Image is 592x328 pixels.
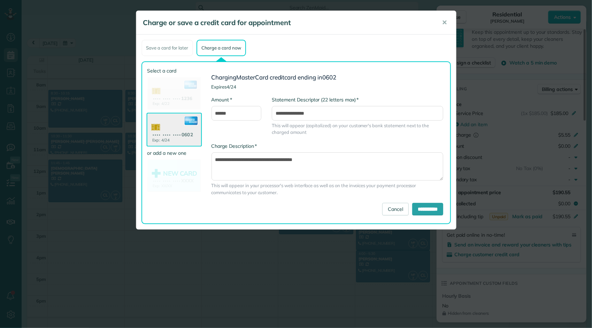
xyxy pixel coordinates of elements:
label: Charge Description [212,143,257,150]
span: ✕ [442,18,447,26]
span: This will appear (capitalized) on your customer's bank statement next to the charged amount [272,122,443,136]
label: Statement Descriptor (22 letters max) [272,96,359,103]
span: credit [270,74,285,81]
span: This will appear in your processor's web interface as well as on the invoices your payment proces... [212,182,444,196]
h4: Expires [212,84,444,89]
span: 4/24 [226,84,236,90]
span: 0602 [322,74,336,81]
label: Amount [212,96,232,103]
span: MasterCard [236,74,268,81]
label: or add a new one [147,150,201,157]
a: Cancel [382,203,409,215]
div: Charge a card now [197,40,246,56]
h3: Charging card ending in [212,74,444,81]
div: Save a card for later [141,40,193,56]
h5: Charge or save a credit card for appointment [143,18,432,28]
label: Select a card [147,67,201,74]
